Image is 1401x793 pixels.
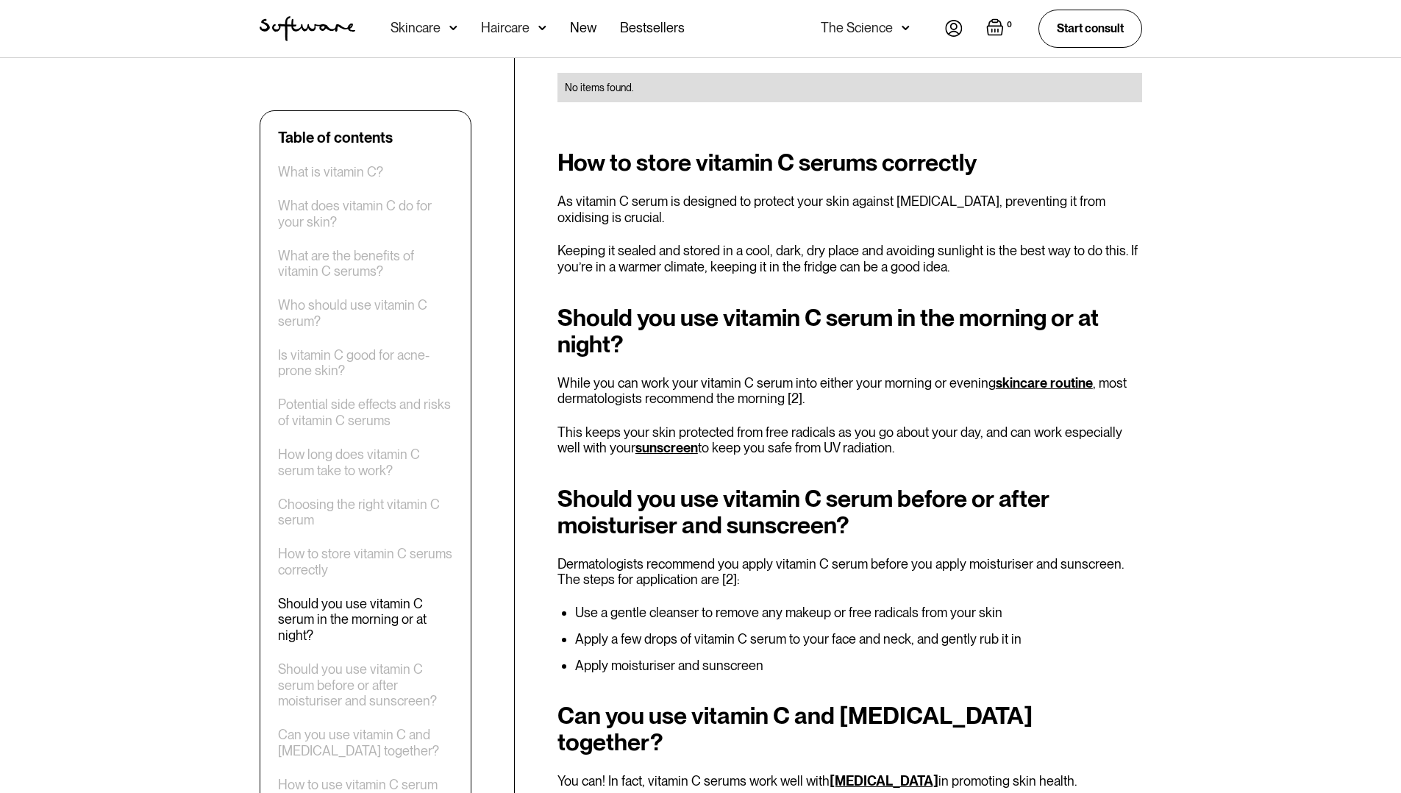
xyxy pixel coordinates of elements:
[575,658,1142,673] li: Apply moisturiser and sunscreen
[1038,10,1142,47] a: Start consult
[278,396,453,428] a: Potential side effects and risks of vitamin C serums
[557,375,1142,407] p: While you can work your vitamin C serum into either your morning or evening , most dermatologists...
[557,193,1142,225] p: As vitamin C serum is designed to protect your skin against [MEDICAL_DATA], preventing it from ox...
[565,80,1135,95] div: No items found.
[557,424,1142,456] p: This keeps your skin protected from free radicals as you go about your day, and can work especial...
[278,447,453,478] a: How long does vitamin C serum take to work?
[557,243,1142,274] p: Keeping it sealed and stored in a cool, dark, dry place and avoiding sunlight is the best way to ...
[821,21,893,35] div: The Science
[278,727,453,758] a: Can you use vitamin C and [MEDICAL_DATA] together?
[278,164,383,180] a: What is vitamin C?
[278,497,453,528] a: Choosing the right vitamin C serum
[557,305,1142,358] h2: Should you use vitamin C serum in the morning or at night?
[575,632,1142,647] li: Apply a few drops of vitamin C serum to your face and neck, and gently rub it in
[557,703,1142,755] h2: Can you use vitamin C and [MEDICAL_DATA] together?
[278,129,393,146] div: Table of contents
[278,248,453,280] a: What are the benefits of vitamin C serums?
[557,149,1142,176] h2: How to store vitamin C serums correctly
[449,21,457,35] img: arrow down
[830,773,938,789] a: [MEDICAL_DATA]
[391,21,441,35] div: Skincare
[481,21,530,35] div: Haircare
[986,18,1015,39] a: Open empty cart
[1004,18,1015,32] div: 0
[278,347,453,379] a: Is vitamin C good for acne-prone skin?
[278,661,453,709] a: Should you use vitamin C serum before or after moisturiser and sunscreen?
[278,198,453,230] a: What does vitamin C do for your skin?
[557,486,1142,538] h2: Should you use vitamin C serum before or after moisturiser and sunscreen?
[278,596,453,644] a: Should you use vitamin C serum in the morning or at night?
[902,21,910,35] img: arrow down
[575,605,1142,620] li: Use a gentle cleanser to remove any makeup or free radicals from your skin
[278,546,453,577] a: How to store vitamin C serums correctly
[996,375,1093,391] a: skincare routine
[538,21,546,35] img: arrow down
[260,16,355,41] img: Software Logo
[557,556,1142,588] p: Dermatologists recommend you apply vitamin C serum before you apply moisturiser and sunscreen. Th...
[278,297,453,329] a: Who should use vitamin C serum?
[260,16,355,41] a: home
[557,773,1142,789] p: You can! In fact, vitamin C serums work well with in promoting skin health.
[635,440,698,455] a: sunscreen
